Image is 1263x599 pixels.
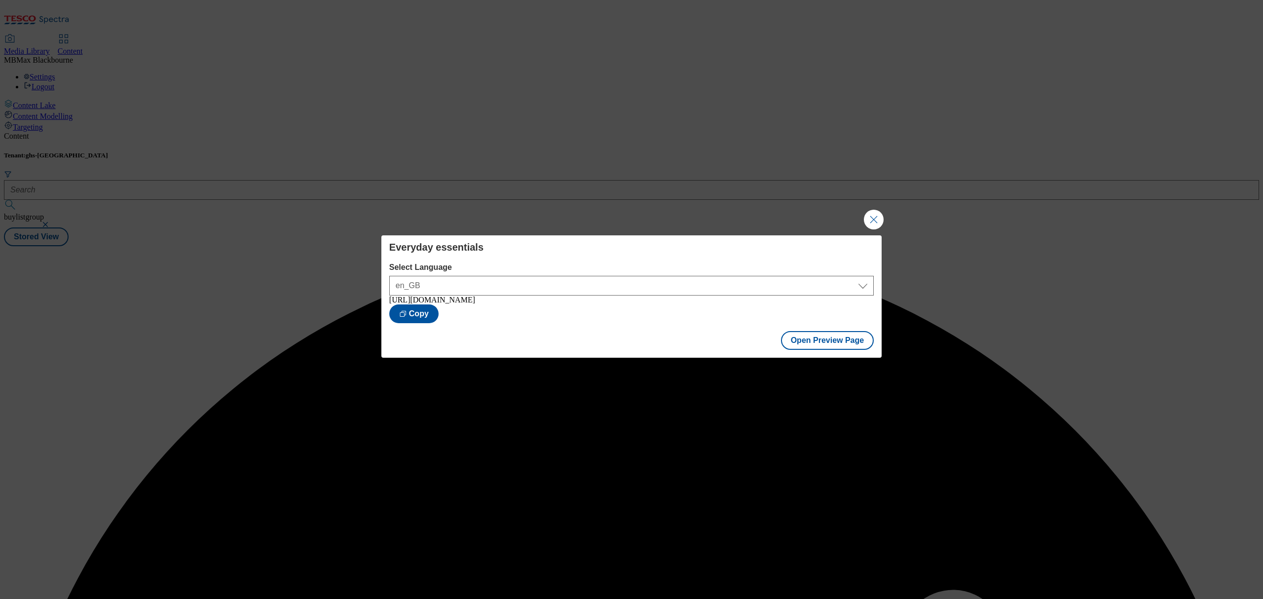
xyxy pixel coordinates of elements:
div: Modal [381,235,882,358]
button: Open Preview Page [781,331,874,350]
label: Select Language [389,263,874,272]
h4: Everyday essentials [389,241,874,253]
button: Close Modal [864,210,884,229]
button: Copy [389,304,439,323]
div: [URL][DOMAIN_NAME] [389,296,874,304]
